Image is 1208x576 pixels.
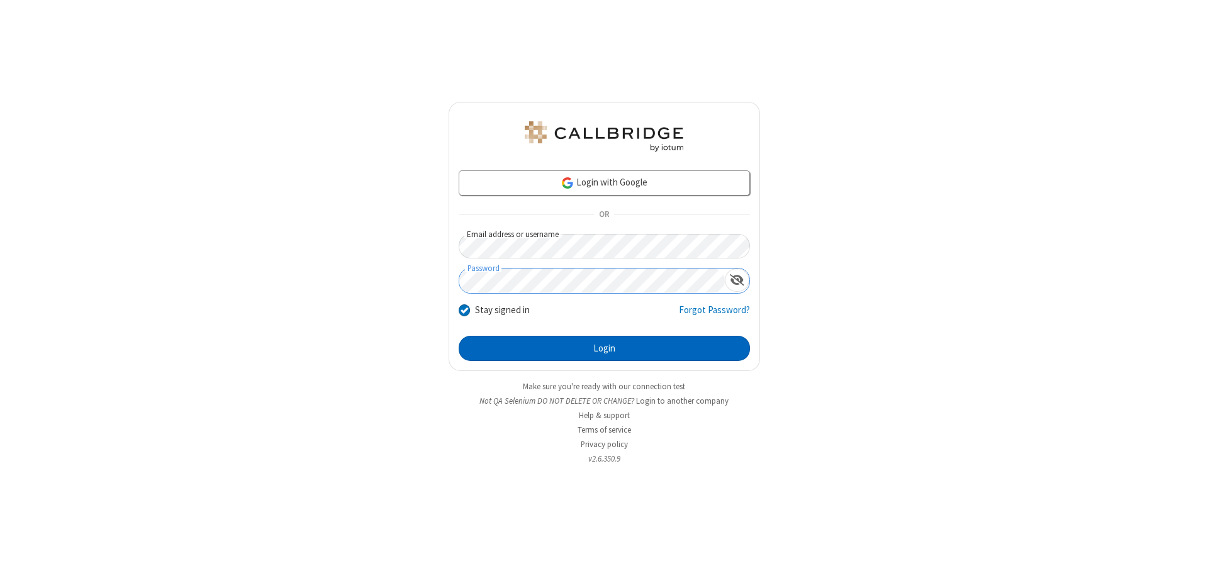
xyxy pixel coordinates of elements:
a: Help & support [579,410,630,421]
a: Login with Google [459,170,750,196]
input: Email address or username [459,234,750,258]
li: Not QA Selenium DO NOT DELETE OR CHANGE? [449,395,760,407]
div: Show password [725,269,749,292]
li: v2.6.350.9 [449,453,760,465]
a: Terms of service [578,424,631,435]
iframe: Chat [1177,543,1199,567]
input: Password [459,269,725,293]
img: google-icon.png [561,176,574,190]
a: Forgot Password? [679,303,750,327]
button: Login [459,336,750,361]
button: Login to another company [636,395,729,407]
a: Privacy policy [581,439,628,450]
img: QA Selenium DO NOT DELETE OR CHANGE [522,121,686,152]
label: Stay signed in [475,303,530,318]
span: OR [594,206,614,224]
a: Make sure you're ready with our connection test [523,381,685,392]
